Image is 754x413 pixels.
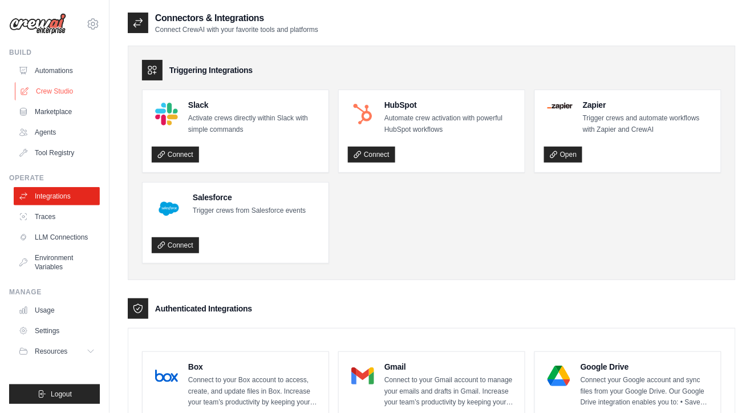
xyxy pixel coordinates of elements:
[351,103,374,125] img: HubSpot Logo
[9,288,100,297] div: Manage
[384,113,516,135] p: Automate crew activation with powerful HubSpot workflows
[14,62,100,80] a: Automations
[384,361,516,372] h4: Gmail
[155,25,318,34] p: Connect CrewAI with your favorite tools and platforms
[155,11,318,25] h2: Connectors & Integrations
[155,103,178,125] img: Slack Logo
[14,208,100,226] a: Traces
[188,113,319,135] p: Activate crews directly within Slack with simple commands
[384,375,516,408] p: Connect to your Gmail account to manage your emails and drafts in Gmail. Increase your team’s pro...
[9,13,66,35] img: Logo
[14,228,100,246] a: LLM Connections
[548,103,573,110] img: Zapier Logo
[14,342,100,361] button: Resources
[351,365,374,387] img: Gmail Logo
[152,147,199,163] a: Connect
[14,144,100,162] a: Tool Registry
[583,99,712,111] h4: Zapier
[581,375,712,408] p: Connect your Google account and sync files from your Google Drive. Our Google Drive integration e...
[9,48,100,57] div: Build
[581,361,712,372] h4: Google Drive
[9,173,100,183] div: Operate
[583,113,712,135] p: Trigger crews and automate workflows with Zapier and CrewAI
[14,301,100,319] a: Usage
[51,390,72,399] span: Logout
[155,303,252,314] h3: Authenticated Integrations
[155,195,183,222] img: Salesforce Logo
[35,347,67,356] span: Resources
[193,205,306,217] p: Trigger crews from Salesforce events
[169,64,253,76] h3: Triggering Integrations
[188,361,319,372] h4: Box
[14,249,100,276] a: Environment Variables
[14,322,100,340] a: Settings
[188,375,319,408] p: Connect to your Box account to access, create, and update files in Box. Increase your team’s prod...
[548,365,570,387] img: Google Drive Logo
[152,237,199,253] a: Connect
[188,99,319,111] h4: Slack
[155,365,178,387] img: Box Logo
[544,147,582,163] a: Open
[14,103,100,121] a: Marketplace
[15,82,101,100] a: Crew Studio
[348,147,395,163] a: Connect
[14,187,100,205] a: Integrations
[14,123,100,141] a: Agents
[193,192,306,203] h4: Salesforce
[384,99,516,111] h4: HubSpot
[9,384,100,404] button: Logout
